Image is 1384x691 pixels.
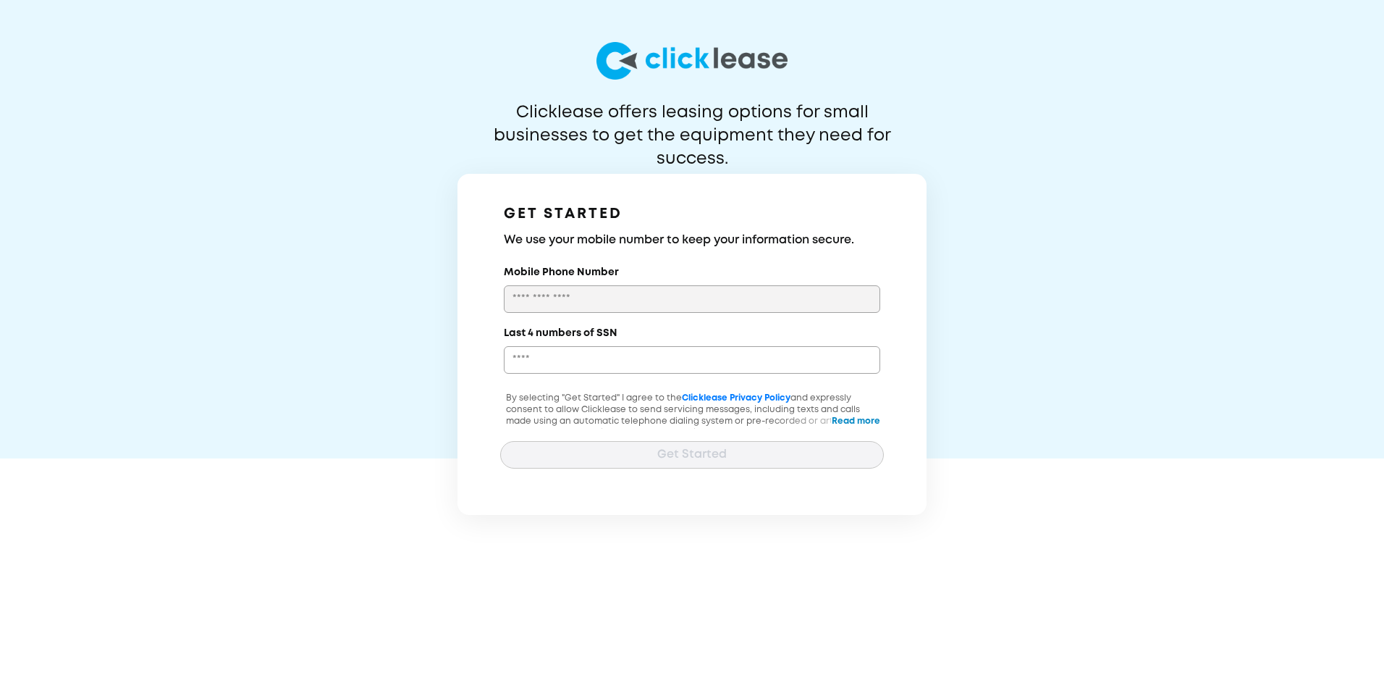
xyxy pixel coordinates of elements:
p: Clicklease offers leasing options for small businesses to get the equipment they need for success. [458,101,926,148]
h3: We use your mobile number to keep your information secure. [504,232,880,249]
button: Get Started [500,441,884,469]
a: Clicklease Privacy Policy [682,394,790,402]
p: By selecting "Get Started" I agree to the and expressly consent to allow Clicklease to send servi... [500,393,884,462]
label: Mobile Phone Number [504,265,619,280]
img: logo-larg [596,42,788,80]
h1: GET STARTED [504,203,880,226]
label: Last 4 numbers of SSN [504,326,617,340]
